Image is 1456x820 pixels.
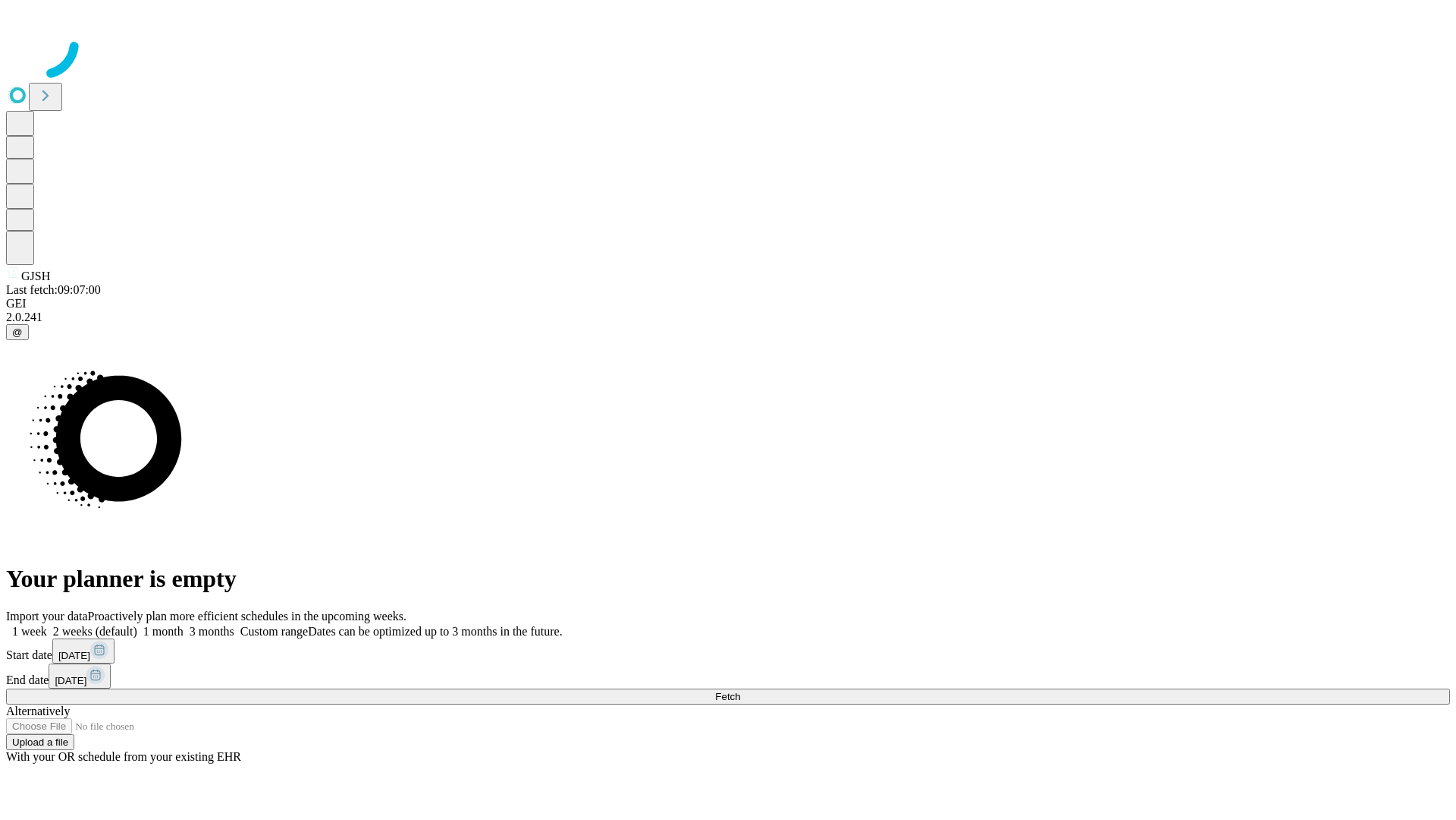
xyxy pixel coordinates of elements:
[88,610,406,623] span: Proactively plan more efficient schedules in the upcoming weeks.
[6,297,1450,311] div: GEI
[58,650,90,661] span: [DATE]
[240,625,308,638] span: Custom range
[6,324,29,340] button: @
[143,625,184,638] span: 1 month
[49,664,111,689] button: [DATE]
[6,734,74,750] button: Upload a file
[715,691,740,702] span: Fetch
[6,750,241,763] span: With your OR schedule from your existing EHR
[12,625,47,638] span: 1 week
[6,283,101,296] span: Last fetch: 09:07:00
[53,625,137,638] span: 2 weeks (default)
[6,639,1450,664] div: Start date
[6,705,70,717] span: Alternatively
[52,639,115,664] button: [DATE]
[55,675,86,686] span: [DATE]
[6,689,1450,705] button: Fetch
[21,270,50,282] span: GJSH
[6,610,88,623] span: Import your data
[6,565,1450,593] h1: Your planner is empty
[6,311,1450,324] div: 2.0.241
[308,625,562,638] span: Dates can be optimized up to 3 months in the future.
[190,625,234,638] span: 3 months
[6,664,1450,689] div: End date
[12,326,23,338] span: @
